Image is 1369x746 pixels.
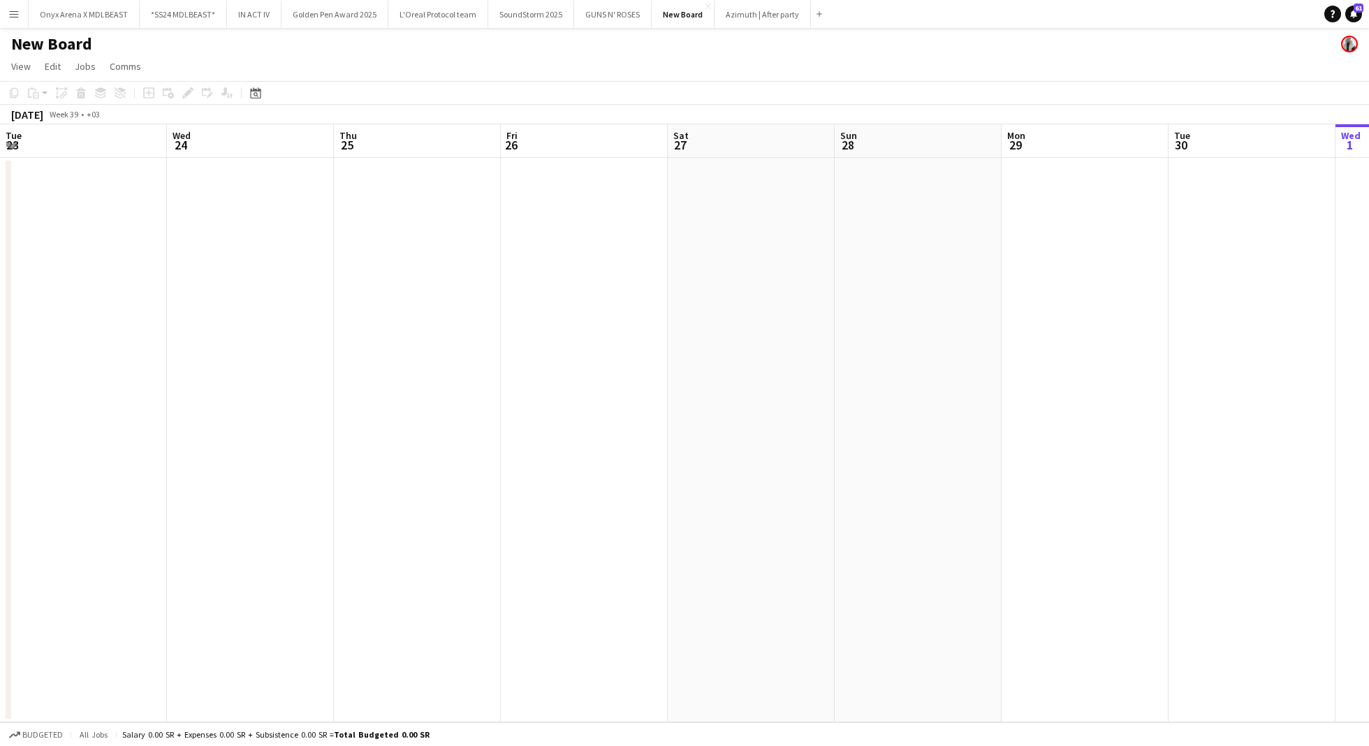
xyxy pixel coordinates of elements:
[3,137,22,153] span: 23
[506,129,518,142] span: Fri
[1174,129,1190,142] span: Tue
[1007,129,1025,142] span: Mon
[1339,137,1361,153] span: 1
[671,137,689,153] span: 27
[1005,137,1025,153] span: 29
[110,60,141,73] span: Comms
[1345,6,1362,22] a: 61
[488,1,574,28] button: SoundStorm 2025
[574,1,652,28] button: GUNS N' ROSES
[652,1,715,28] button: New Board
[45,60,61,73] span: Edit
[69,57,101,75] a: Jobs
[170,137,191,153] span: 24
[87,109,100,119] div: +03
[22,730,63,740] span: Budgeted
[1341,129,1361,142] span: Wed
[7,727,65,743] button: Budgeted
[337,137,357,153] span: 25
[46,109,81,119] span: Week 39
[504,137,518,153] span: 26
[840,129,857,142] span: Sun
[334,729,430,740] span: Total Budgeted 0.00 SR
[838,137,857,153] span: 28
[281,1,388,28] button: Golden Pen Award 2025
[715,1,811,28] button: Azimuth | After party
[39,57,66,75] a: Edit
[77,729,110,740] span: All jobs
[1354,3,1363,13] span: 61
[1172,137,1190,153] span: 30
[227,1,281,28] button: IN ACT IV
[29,1,140,28] button: Onyx Arena X MDLBEAST
[673,129,689,142] span: Sat
[388,1,488,28] button: L'Oreal Protocol team
[6,129,22,142] span: Tue
[173,129,191,142] span: Wed
[122,729,430,740] div: Salary 0.00 SR + Expenses 0.00 SR + Subsistence 0.00 SR =
[1341,36,1358,52] app-user-avatar: Ali Shamsan
[140,1,227,28] button: *SS24 MDLBEAST*
[104,57,147,75] a: Comms
[6,57,36,75] a: View
[11,108,43,122] div: [DATE]
[339,129,357,142] span: Thu
[75,60,96,73] span: Jobs
[11,60,31,73] span: View
[11,34,92,54] h1: New Board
